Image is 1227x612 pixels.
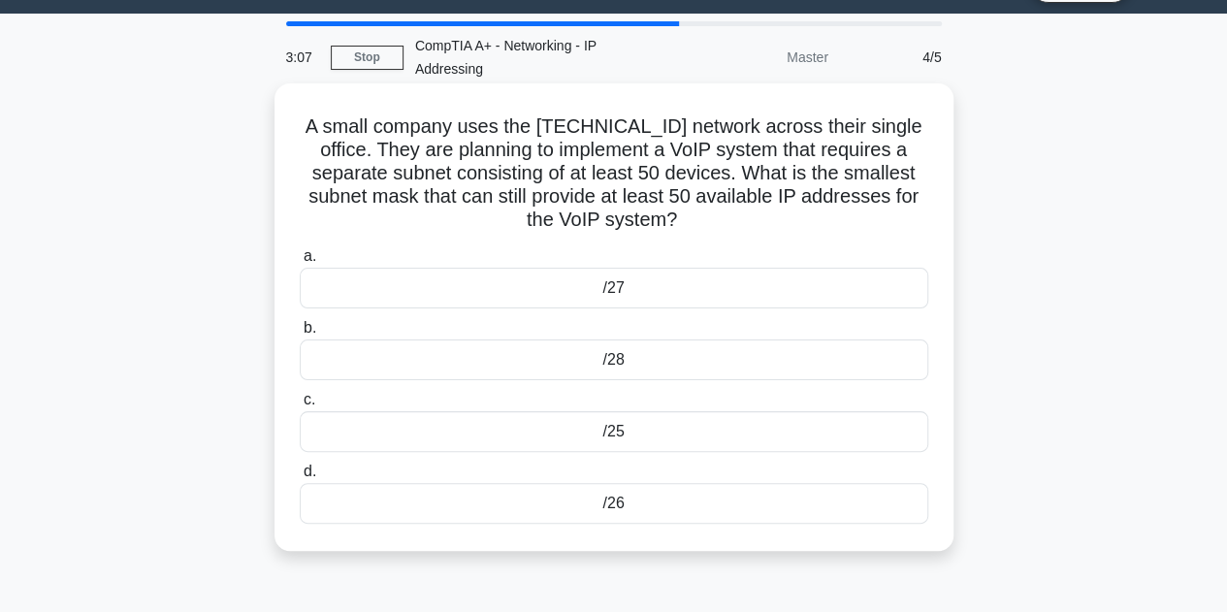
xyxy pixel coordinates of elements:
[304,463,316,479] span: d.
[304,391,315,407] span: c.
[298,114,930,233] h5: A small company uses the [TECHNICAL_ID] network across their single office. They are planning to ...
[304,247,316,264] span: a.
[300,339,928,380] div: /28
[404,26,670,88] div: CompTIA A+ - Networking - IP Addressing
[670,38,840,77] div: Master
[304,319,316,336] span: b.
[300,411,928,452] div: /25
[300,268,928,308] div: /27
[300,483,928,524] div: /26
[840,38,953,77] div: 4/5
[274,38,331,77] div: 3:07
[331,46,404,70] a: Stop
